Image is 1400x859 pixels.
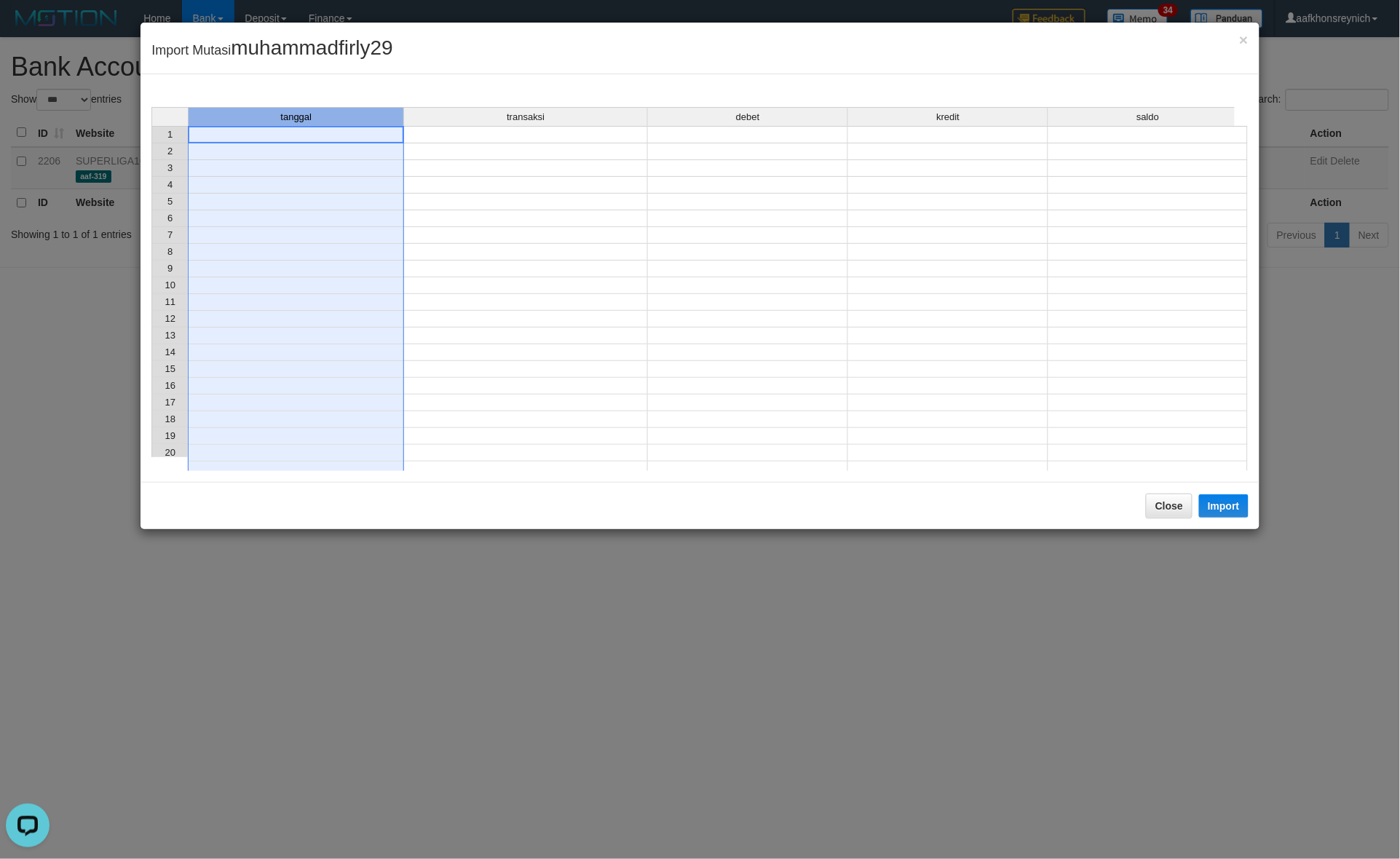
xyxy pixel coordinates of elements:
button: Close [1146,494,1193,518]
span: muhammadfirly29 [231,36,393,59]
span: 14 [165,347,175,357]
span: 13 [165,330,175,341]
span: 9 [167,263,173,274]
span: 5 [167,196,173,207]
span: 15 [165,363,175,374]
span: kredit [936,112,960,122]
span: 12 [165,313,175,324]
span: 3 [167,162,173,173]
span: 1 [167,129,173,140]
span: 10 [165,280,175,290]
span: 7 [167,229,173,240]
span: saldo [1136,112,1159,122]
button: Open LiveChat chat widget [6,6,50,50]
span: 17 [165,397,175,408]
button: Close [1239,32,1248,47]
span: 20 [165,447,175,458]
span: 19 [165,430,175,441]
span: 6 [167,213,173,223]
span: 16 [165,380,175,391]
th: Select whole grid [151,107,188,126]
span: 11 [165,296,175,307]
span: 18 [165,413,175,424]
button: Import [1199,494,1249,518]
span: × [1239,31,1248,48]
span: transaksi [507,112,545,122]
span: 2 [167,146,173,157]
span: 4 [167,179,173,190]
span: debet [736,112,760,122]
span: tanggal [280,112,312,122]
span: 8 [167,246,173,257]
span: Import Mutasi [151,43,393,58]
